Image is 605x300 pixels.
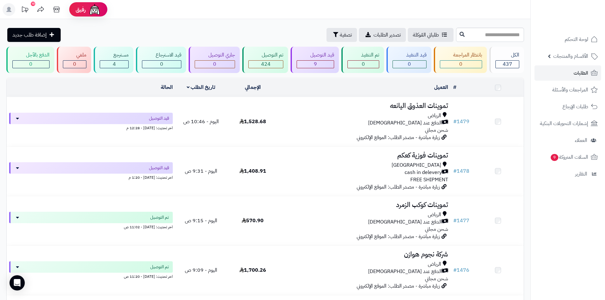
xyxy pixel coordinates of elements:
[347,51,379,59] div: تم التنفيذ
[357,134,440,141] span: زيارة مباشرة - مصدر الطلب: الموقع الإلكتروني
[488,47,525,73] a: الكل437
[440,51,482,59] div: بانتظار المراجعة
[161,83,173,91] a: الحالة
[433,47,488,73] a: بانتظار المراجعة 0
[534,150,601,165] a: السلات المتروكة9
[385,47,433,73] a: قيد التنفيذ 0
[348,61,379,68] div: 0
[562,102,588,111] span: طلبات الإرجاع
[534,32,601,47] a: لوحة التحكم
[368,218,442,226] span: الدفع عند [DEMOGRAPHIC_DATA]
[428,261,441,268] span: الرياض
[9,174,173,180] div: اخر تحديث: [DATE] - 1:20 م
[239,167,266,175] span: 1,408.91
[340,47,385,73] a: تم التنفيذ 0
[495,51,519,59] div: الكل
[565,35,588,44] span: لوحة التحكم
[453,167,457,175] span: #
[12,31,47,39] span: إضافة طلب جديد
[213,60,216,68] span: 0
[245,83,261,91] a: الإجمالي
[289,47,340,73] a: قيد التوصيل 9
[453,217,469,224] a: #1477
[150,264,169,270] span: تم التوصيل
[314,60,317,68] span: 9
[534,99,601,114] a: طلبات الإرجاع
[242,217,264,224] span: 570.90
[408,60,411,68] span: 0
[553,52,588,61] span: الأقسام والمنتجات
[440,61,482,68] div: 0
[410,176,448,183] span: FREE SHIPMENT
[100,61,128,68] div: 4
[453,83,456,91] a: #
[7,28,61,42] a: إضافة طلب جديد
[413,31,439,39] span: طلباتي المُوكلة
[261,60,271,68] span: 424
[357,233,440,240] span: زيارة مباشرة - مصدر الطلب: الموقع الإلكتروني
[12,51,50,59] div: الدفع بالآجل
[185,167,217,175] span: اليوم - 9:31 ص
[31,2,35,6] div: 10
[453,118,457,125] span: #
[63,51,87,59] div: ملغي
[281,251,448,258] h3: شركة نجوم هوازن
[453,266,457,274] span: #
[187,47,241,73] a: جاري التوصيل 0
[239,118,266,125] span: 1,528.68
[575,136,587,145] span: العملاء
[393,61,426,68] div: 0
[142,51,181,59] div: قيد الاسترجاع
[392,162,441,169] span: [GEOGRAPHIC_DATA]
[63,61,86,68] div: 0
[9,223,173,230] div: اخر تحديث: [DATE] - 11:02 ص
[10,275,25,290] div: Open Intercom Messenger
[434,83,448,91] a: العميل
[326,28,357,42] button: تصفية
[183,118,219,125] span: اليوم - 10:46 ص
[297,61,334,68] div: 9
[453,167,469,175] a: #1478
[408,28,454,42] a: طلباتي المُوكلة
[550,153,588,162] span: السلات المتروكة
[534,65,601,81] a: الطلبات
[281,152,448,159] h3: تموينات فوزية كعكم
[373,31,401,39] span: تصدير الطلبات
[574,69,588,77] span: الطلبات
[362,60,365,68] span: 0
[534,82,601,97] a: المراجعات والأسئلة
[393,51,427,59] div: قيد التنفيذ
[534,133,601,148] a: العملاء
[29,60,32,68] span: 0
[359,28,406,42] a: تصدير الطلبات
[248,51,284,59] div: تم التوصيل
[425,225,448,233] span: شحن مجاني
[425,126,448,134] span: شحن مجاني
[575,170,587,178] span: التقارير
[195,51,235,59] div: جاري التوصيل
[88,3,101,16] img: ai-face.png
[149,165,169,171] span: قيد التوصيل
[552,85,588,94] span: المراجعات والأسئلة
[5,47,56,73] a: الدفع بالآجل 0
[187,83,216,91] a: تاريخ الطلب
[241,47,290,73] a: تم التوصيل 424
[297,51,334,59] div: قيد التوصيل
[9,273,173,279] div: اخر تحديث: [DATE] - 11:20 ص
[149,115,169,122] span: قيد التوصيل
[534,166,601,182] a: التقارير
[56,47,93,73] a: ملغي 0
[281,102,448,110] h3: تموينات العذوق اليانعه
[357,282,440,290] span: زيارة مباشرة - مصدر الطلب: الموقع الإلكتروني
[503,60,512,68] span: 437
[239,266,266,274] span: 1,700.26
[185,266,217,274] span: اليوم - 9:09 ص
[540,119,588,128] span: إشعارات التحويلات البنكية
[425,275,448,283] span: شحن مجاني
[453,118,469,125] a: #1479
[73,60,76,68] span: 0
[195,61,235,68] div: 0
[453,266,469,274] a: #1476
[551,154,558,161] span: 9
[17,3,33,17] a: تحديثات المنصة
